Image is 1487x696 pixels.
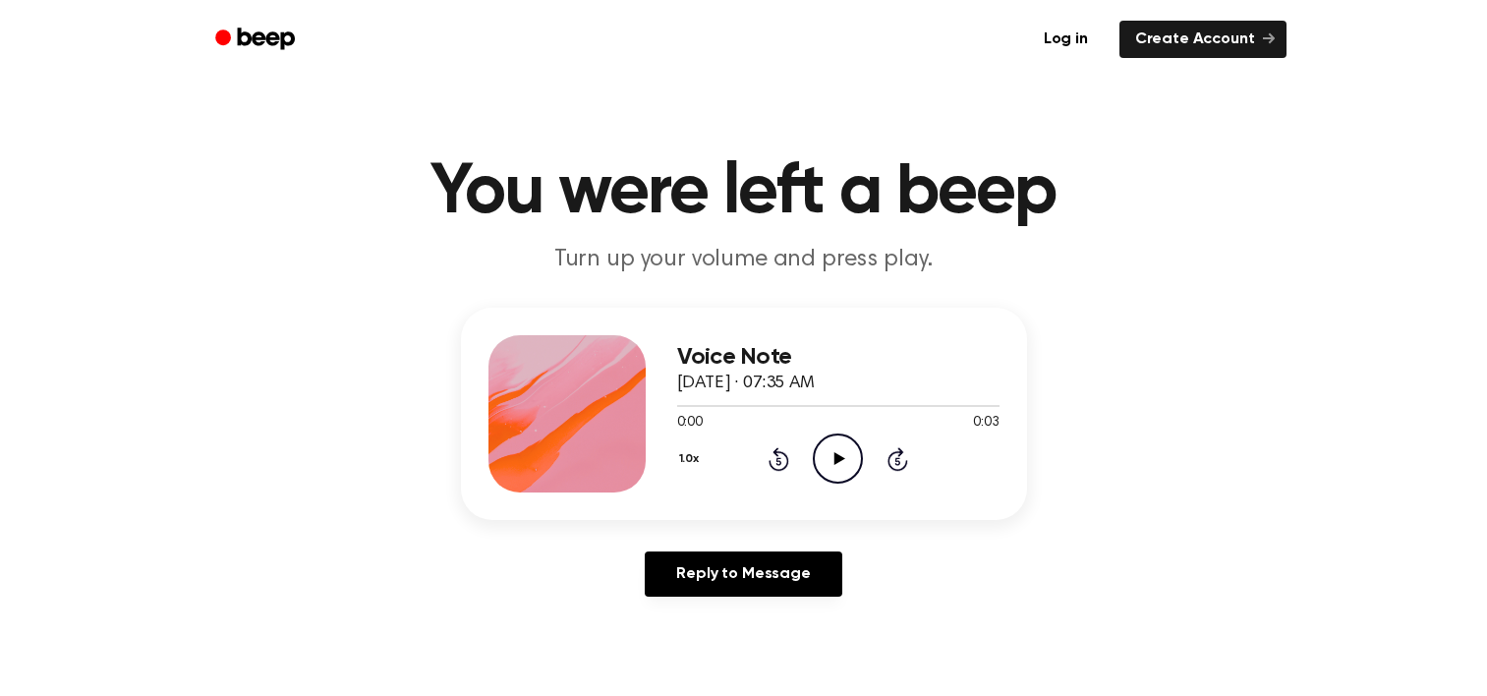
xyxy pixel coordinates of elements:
[241,157,1247,228] h1: You were left a beep
[201,21,313,59] a: Beep
[677,344,1000,371] h3: Voice Note
[677,375,815,392] span: [DATE] · 07:35 AM
[677,413,703,434] span: 0:00
[677,442,707,476] button: 1.0x
[973,413,999,434] span: 0:03
[645,551,841,597] a: Reply to Message
[1024,17,1108,62] a: Log in
[367,244,1121,276] p: Turn up your volume and press play.
[1119,21,1287,58] a: Create Account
